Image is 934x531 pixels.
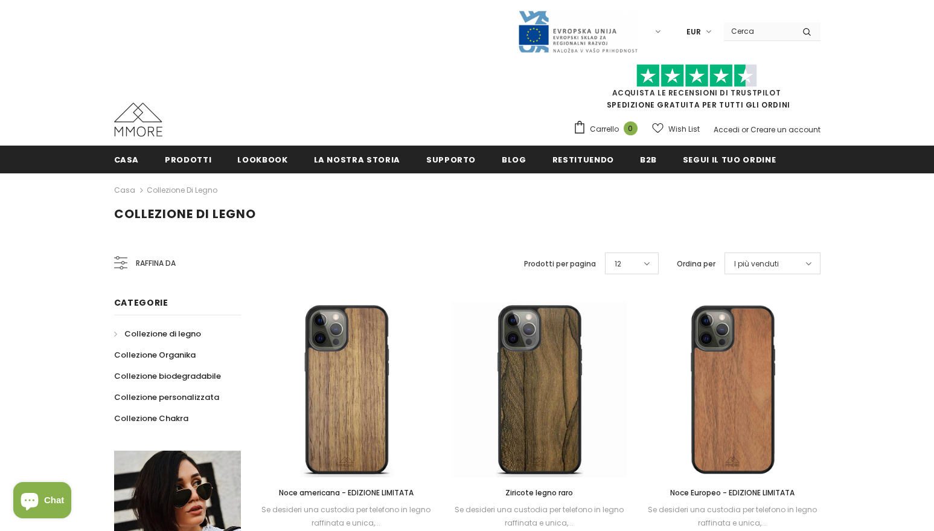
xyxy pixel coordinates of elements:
[114,103,162,137] img: Casi MMORE
[502,146,526,173] a: Blog
[426,154,476,166] span: supporto
[750,124,820,135] a: Creare un account
[645,486,820,500] a: Noce Europeo - EDIZIONE LIMITATA
[683,154,776,166] span: Segui il tuo ordine
[590,123,619,135] span: Carrello
[114,297,168,309] span: Categorie
[114,205,256,222] span: Collezione di legno
[524,258,596,270] label: Prodotti per pagina
[114,183,135,198] a: Casa
[677,258,715,270] label: Ordina per
[114,154,139,166] span: Casa
[741,124,749,135] span: or
[165,154,211,166] span: Prodotti
[573,120,644,138] a: Carrello 0
[683,146,776,173] a: Segui il tuo ordine
[612,88,781,98] a: Acquista le recensioni di TrustPilot
[114,349,196,361] span: Collezione Organika
[668,123,700,135] span: Wish List
[114,391,219,403] span: Collezione personalizzata
[314,146,400,173] a: La nostra storia
[734,258,779,270] span: I più venduti
[552,146,614,173] a: Restituendo
[114,146,139,173] a: Casa
[124,328,201,340] span: Collezione di legno
[114,323,201,344] a: Collezione di legno
[259,486,434,500] a: Noce americana - EDIZIONE LIMITATA
[237,146,287,173] a: Lookbook
[114,370,221,382] span: Collezione biodegradabile
[452,503,627,530] div: Se desideri una custodia per telefono in legno raffinata e unica,...
[517,10,638,54] img: Javni Razpis
[624,121,638,135] span: 0
[237,154,287,166] span: Lookbook
[147,185,217,195] a: Collezione di legno
[640,146,657,173] a: B2B
[714,124,740,135] a: Accedi
[165,146,211,173] a: Prodotti
[652,118,700,140] a: Wish List
[10,482,75,521] inbox-online-store-chat: Shopify online store chat
[279,488,414,498] span: Noce americana - EDIZIONE LIMITATA
[114,408,188,429] a: Collezione Chakra
[502,154,526,166] span: Blog
[114,344,196,365] a: Collezione Organika
[573,69,820,110] span: SPEDIZIONE GRATUITA PER TUTTI GLI ORDINI
[259,503,434,530] div: Se desideri una custodia per telefono in legno raffinata e unica,...
[670,488,795,498] span: Noce Europeo - EDIZIONE LIMITATA
[114,387,219,408] a: Collezione personalizzata
[505,488,573,498] span: Ziricote legno raro
[686,26,701,38] span: EUR
[615,258,621,270] span: 12
[114,365,221,387] a: Collezione biodegradabile
[517,26,638,36] a: Javni Razpis
[645,503,820,530] div: Se desideri una custodia per telefono in legno raffinata e unica,...
[636,64,757,88] img: Fidati di Pilot Stars
[724,22,793,40] input: Search Site
[640,154,657,166] span: B2B
[314,154,400,166] span: La nostra storia
[114,413,188,424] span: Collezione Chakra
[426,146,476,173] a: supporto
[136,257,176,270] span: Raffina da
[552,154,614,166] span: Restituendo
[452,486,627,500] a: Ziricote legno raro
